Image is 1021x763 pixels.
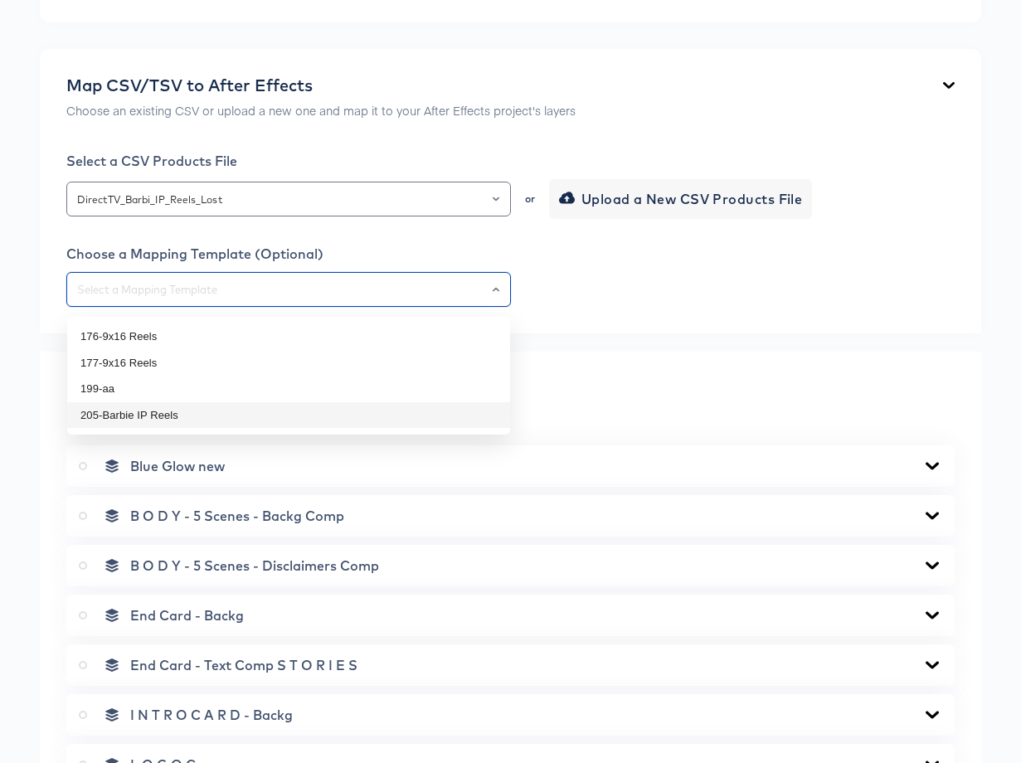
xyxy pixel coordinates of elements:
[130,458,225,474] span: Blue Glow new
[493,187,499,211] button: Open
[66,102,576,119] p: Choose an existing CSV or upload a new one and map it to your After Effects project's layers
[67,402,510,429] li: 205-Barbie IP Reels
[67,376,510,402] li: 199-aa
[66,153,955,169] div: Select a CSV Products File
[130,508,344,524] span: B O D Y - 5 Scenes - Backg Comp
[130,657,357,673] span: End Card - Text Comp S T O R I E S
[66,245,955,262] div: Choose a Mapping Template (Optional)
[523,194,537,204] div: or
[67,350,510,377] li: 177-9x16 Reels
[66,381,341,397] span: Map CSV Columns to After Effects Layers
[66,75,576,95] div: Map CSV/TSV to After Effects
[493,278,499,301] button: Close
[549,179,813,219] button: Upload a New CSV Products File
[130,607,244,624] span: End Card - Backg
[67,323,510,350] li: 176-9x16 Reels
[66,414,172,430] span: Field Type Filter:
[130,557,379,574] span: B O D Y - 5 Scenes - Disclaimers Comp
[562,187,803,211] span: Upload a New CSV Products File
[74,280,503,299] input: Select a Mapping Template
[130,707,293,723] span: I N T R O C A R D - Backg
[74,190,503,209] input: Select a Products File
